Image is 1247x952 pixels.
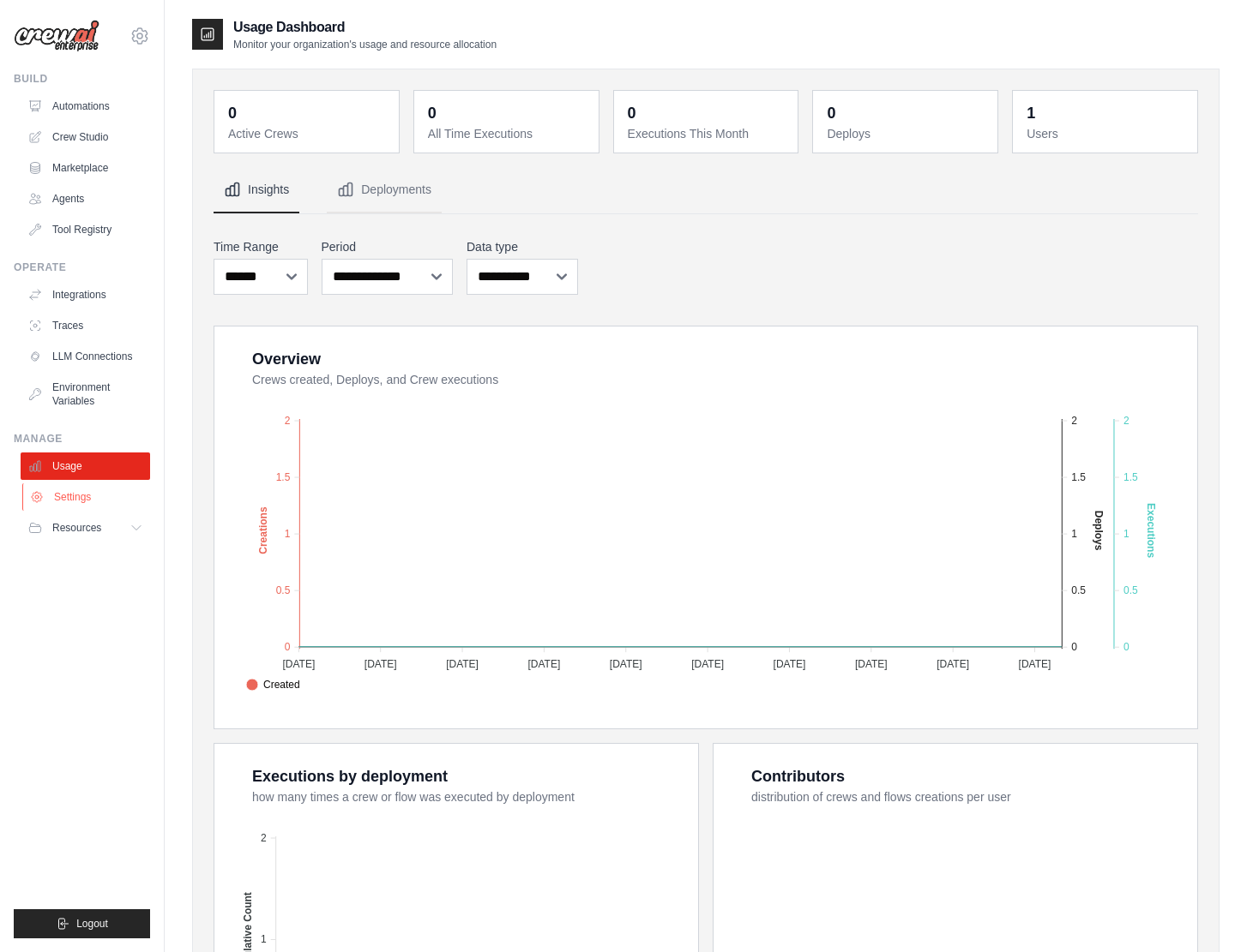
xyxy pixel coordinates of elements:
[628,101,636,125] div: 0
[14,432,150,446] div: Manage
[52,521,101,535] span: Resources
[1093,511,1105,551] text: Deploys
[22,483,152,511] a: Settings
[228,101,237,125] div: 0
[14,72,150,86] div: Build
[751,764,845,788] div: Contributors
[21,452,150,480] a: Usage
[285,415,291,427] tspan: 2
[322,238,454,255] label: Period
[1124,641,1130,653] tspan: 0
[14,909,150,938] button: Logout
[21,312,150,339] a: Traces
[1071,528,1077,540] tspan: 1
[261,933,267,945] tspan: 1
[21,216,150,243] a: Tool Registry
[855,658,888,670] tspan: [DATE]
[21,123,150,151] a: Crew Studio
[257,506,269,554] text: Creations
[21,185,150,213] a: Agents
[214,167,1198,213] nav: Tabs
[1019,658,1051,670] tspan: [DATE]
[1027,101,1035,125] div: 1
[21,93,150,120] a: Automations
[1124,528,1130,540] tspan: 1
[1027,125,1187,142] dt: Users
[364,658,397,670] tspan: [DATE]
[446,658,479,670] tspan: [DATE]
[1124,471,1138,483] tspan: 1.5
[1071,415,1077,427] tspan: 2
[252,764,448,788] div: Executions by deployment
[285,641,291,653] tspan: 0
[21,514,150,542] button: Resources
[1145,503,1157,558] text: Executions
[827,125,987,142] dt: Deploys
[285,528,291,540] tspan: 1
[14,260,150,274] div: Operate
[246,677,300,692] span: Created
[276,471,291,483] tspan: 1.5
[214,238,308,255] label: Time Range
[21,374,150,415] a: Environment Variables
[14,20,99,52] img: Logo
[21,343,150,370] a: LLM Connections
[1071,471,1086,483] tspan: 1.5
[214,167,299,213] button: Insights
[827,101,835,125] div: 0
[21,281,150,308] a: Integrations
[774,658,806,670] tspan: [DATE]
[1071,641,1077,653] tspan: 0
[327,167,442,213] button: Deployments
[76,917,108,931] span: Logout
[233,38,497,51] p: Monitor your organization's usage and resource allocation
[691,658,724,670] tspan: [DATE]
[937,658,969,670] tspan: [DATE]
[1071,584,1086,596] tspan: 0.5
[1124,584,1138,596] tspan: 0.5
[751,788,1177,805] dt: distribution of crews and flows creations per user
[228,125,389,142] dt: Active Crews
[628,125,788,142] dt: Executions This Month
[21,154,150,182] a: Marketplace
[261,832,267,844] tspan: 2
[1124,415,1130,427] tspan: 2
[252,371,1177,388] dt: Crews created, Deploys, and Crew executions
[252,347,321,371] div: Overview
[276,584,291,596] tspan: 0.5
[610,658,642,670] tspan: [DATE]
[528,658,561,670] tspan: [DATE]
[282,658,315,670] tspan: [DATE]
[467,238,578,255] label: Data type
[233,17,497,38] h2: Usage Dashboard
[252,788,678,805] dt: how many times a crew or flow was executed by deployment
[428,101,437,125] div: 0
[428,125,588,142] dt: All Time Executions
